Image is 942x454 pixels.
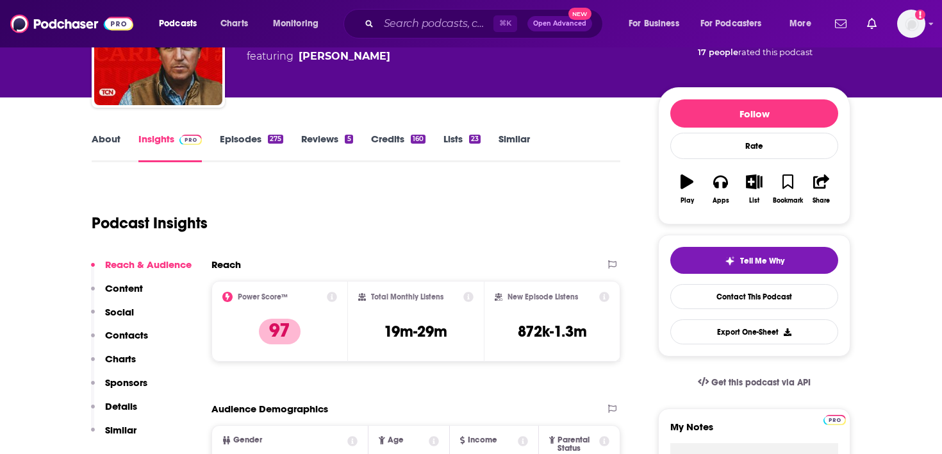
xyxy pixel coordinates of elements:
h3: 872k-1.3m [518,322,587,341]
label: My Notes [670,421,838,443]
button: Export One-Sheet [670,319,838,344]
a: Get this podcast via API [688,367,821,398]
a: Charts [212,13,256,34]
span: featuring [247,49,457,64]
div: A podcast [247,33,457,64]
p: Social [105,306,134,318]
h2: Reach [211,258,241,271]
div: 23 [469,135,481,144]
button: List [738,166,771,212]
button: open menu [150,13,213,34]
h2: Total Monthly Listens [371,292,443,301]
span: New [568,8,591,20]
img: Podchaser - Follow, Share and Rate Podcasts [10,12,133,36]
button: Similar [91,424,136,448]
p: Contacts [105,329,148,341]
button: Apps [704,166,737,212]
p: Details [105,400,137,412]
span: ⌘ K [493,15,517,32]
button: Open AdvancedNew [527,16,592,31]
div: Share [813,197,830,205]
span: Gender [233,436,262,444]
button: open menu [620,13,695,34]
a: About [92,133,120,162]
button: Sponsors [91,376,147,400]
span: Monitoring [273,15,318,33]
span: Open Advanced [533,21,586,27]
span: rated this podcast [738,47,813,57]
p: 97 [259,319,301,344]
span: Podcasts [159,15,197,33]
div: List [749,197,759,205]
h1: Podcast Insights [92,214,208,233]
button: Details [91,400,137,424]
a: InsightsPodchaser Pro [138,133,202,162]
h2: New Episode Listens [508,292,578,301]
button: open menu [781,13,827,34]
div: Search podcasts, credits, & more... [356,9,615,38]
p: Charts [105,353,136,365]
span: Income [468,436,497,444]
button: Share [805,166,838,212]
img: User Profile [897,10,925,38]
div: Bookmark [773,197,803,205]
p: Content [105,282,143,294]
button: open menu [692,13,781,34]
a: Lists23 [443,133,481,162]
span: 17 people [698,47,738,57]
button: Contacts [91,329,148,353]
a: Credits160 [371,133,426,162]
span: Parental Status [558,436,597,453]
span: Age [388,436,404,444]
a: Show notifications dropdown [830,13,852,35]
div: Apps [713,197,729,205]
span: For Podcasters [700,15,762,33]
a: Pro website [823,413,846,425]
a: Tucker Carlson [299,49,390,64]
p: Sponsors [105,376,147,389]
a: Contact This Podcast [670,284,838,309]
h3: 19m-29m [384,322,447,341]
div: Play [681,197,694,205]
button: Show profile menu [897,10,925,38]
div: Rate [670,133,838,159]
input: Search podcasts, credits, & more... [379,13,493,34]
button: Content [91,282,143,306]
a: Show notifications dropdown [862,13,882,35]
span: Charts [220,15,248,33]
button: Social [91,306,134,330]
p: Similar [105,424,136,436]
p: Reach & Audience [105,258,192,271]
button: Charts [91,353,136,376]
img: tell me why sparkle [725,256,735,266]
div: 275 [268,135,283,144]
img: Podchaser Pro [179,135,202,145]
a: Similar [499,133,530,162]
h2: Power Score™ [238,292,288,301]
h2: Audience Demographics [211,403,328,415]
a: Reviews5 [301,133,352,162]
span: Logged in as SolComms [897,10,925,38]
button: Play [670,166,704,212]
span: Get this podcast via API [711,377,811,388]
button: tell me why sparkleTell Me Why [670,247,838,274]
span: More [789,15,811,33]
div: 5 [345,135,352,144]
span: For Business [629,15,679,33]
img: Podchaser Pro [823,415,846,425]
button: Bookmark [771,166,804,212]
button: Reach & Audience [91,258,192,282]
button: Follow [670,99,838,128]
svg: Add a profile image [915,10,925,20]
div: 160 [411,135,426,144]
a: Episodes275 [220,133,283,162]
button: open menu [264,13,335,34]
span: Tell Me Why [740,256,784,266]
